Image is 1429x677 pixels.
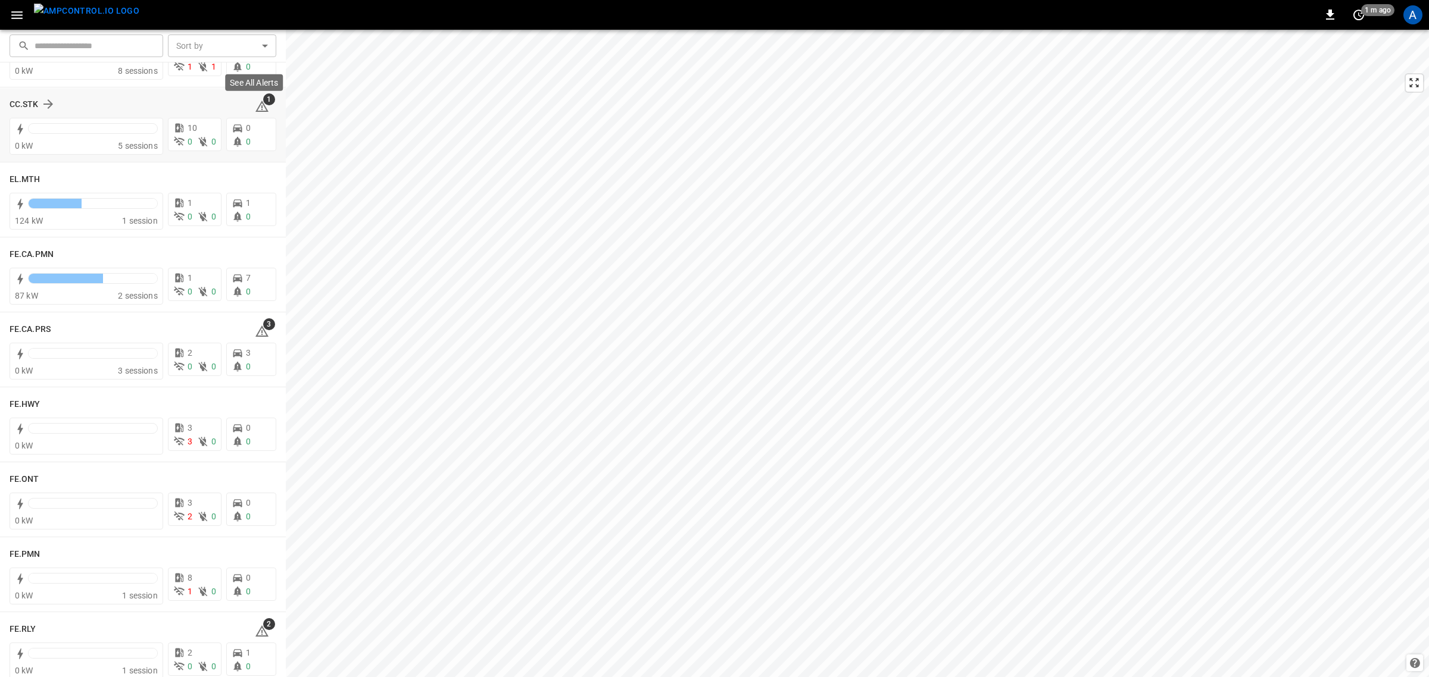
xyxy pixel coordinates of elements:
span: 3 [188,437,192,446]
span: 1 session [122,666,157,675]
span: 87 kW [15,291,38,300]
span: 2 [188,348,192,358]
span: 0 [246,123,251,133]
span: 2 [263,618,275,630]
span: 0 kW [15,66,33,76]
span: 0 kW [15,441,33,450]
span: 0 [246,362,251,371]
span: 1 [246,648,251,657]
span: 0 kW [15,366,33,375]
h6: FE.PMN [10,548,40,561]
span: 1 [246,198,251,208]
span: 0 [246,573,251,582]
div: profile-icon [1403,5,1422,24]
span: 0 [246,287,251,296]
h6: FE.CA.PRS [10,323,51,336]
span: 0 [246,498,251,507]
span: 0 [211,212,216,221]
span: 2 [188,512,192,521]
span: 8 [188,573,192,582]
span: 1 m ago [1361,4,1394,16]
span: 0 [211,662,216,671]
span: 0 [246,437,251,446]
span: 0 [246,137,251,146]
span: 0 kW [15,516,33,525]
span: 3 [246,348,251,358]
span: 0 kW [15,591,33,600]
h6: CC.STK [10,98,39,111]
span: 10 [188,123,197,133]
span: 0 [246,512,251,521]
span: 3 [188,423,192,432]
span: 7 [246,273,251,283]
h6: EL.MTH [10,173,40,186]
span: 124 kW [15,216,43,225]
span: 0 [211,512,216,521]
span: 0 [246,423,251,432]
span: 3 sessions [118,366,158,375]
span: 1 [188,198,192,208]
span: 0 [211,587,216,596]
span: 0 [188,287,192,296]
span: 1 session [122,591,157,600]
span: 1 [263,93,275,105]
h6: FE.RLY [10,623,36,636]
span: 0 [211,362,216,371]
span: 1 session [122,216,157,225]
span: 3 [263,318,275,330]
span: 8 sessions [118,66,158,76]
span: 1 [188,273,192,283]
span: 2 sessions [118,291,158,300]
span: 0 [211,137,216,146]
span: 1 [211,62,216,71]
h6: FE.CA.PMN [10,248,54,261]
span: 0 [188,362,192,371]
p: See All Alerts [230,77,278,89]
span: 0 [246,212,251,221]
span: 0 [246,662,251,671]
span: 3 [188,498,192,507]
span: 0 kW [15,666,33,675]
button: set refresh interval [1349,5,1368,24]
img: ampcontrol.io logo [34,4,139,18]
h6: FE.HWY [10,398,40,411]
span: 0 kW [15,141,33,151]
h6: FE.ONT [10,473,39,486]
span: 0 [188,137,192,146]
span: 0 [188,212,192,221]
span: 0 [246,587,251,596]
span: 0 [211,437,216,446]
span: 5 sessions [118,141,158,151]
span: 1 [188,62,192,71]
span: 0 [211,287,216,296]
span: 0 [188,662,192,671]
span: 2 [188,648,192,657]
span: 1 [188,587,192,596]
span: 0 [246,62,251,71]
